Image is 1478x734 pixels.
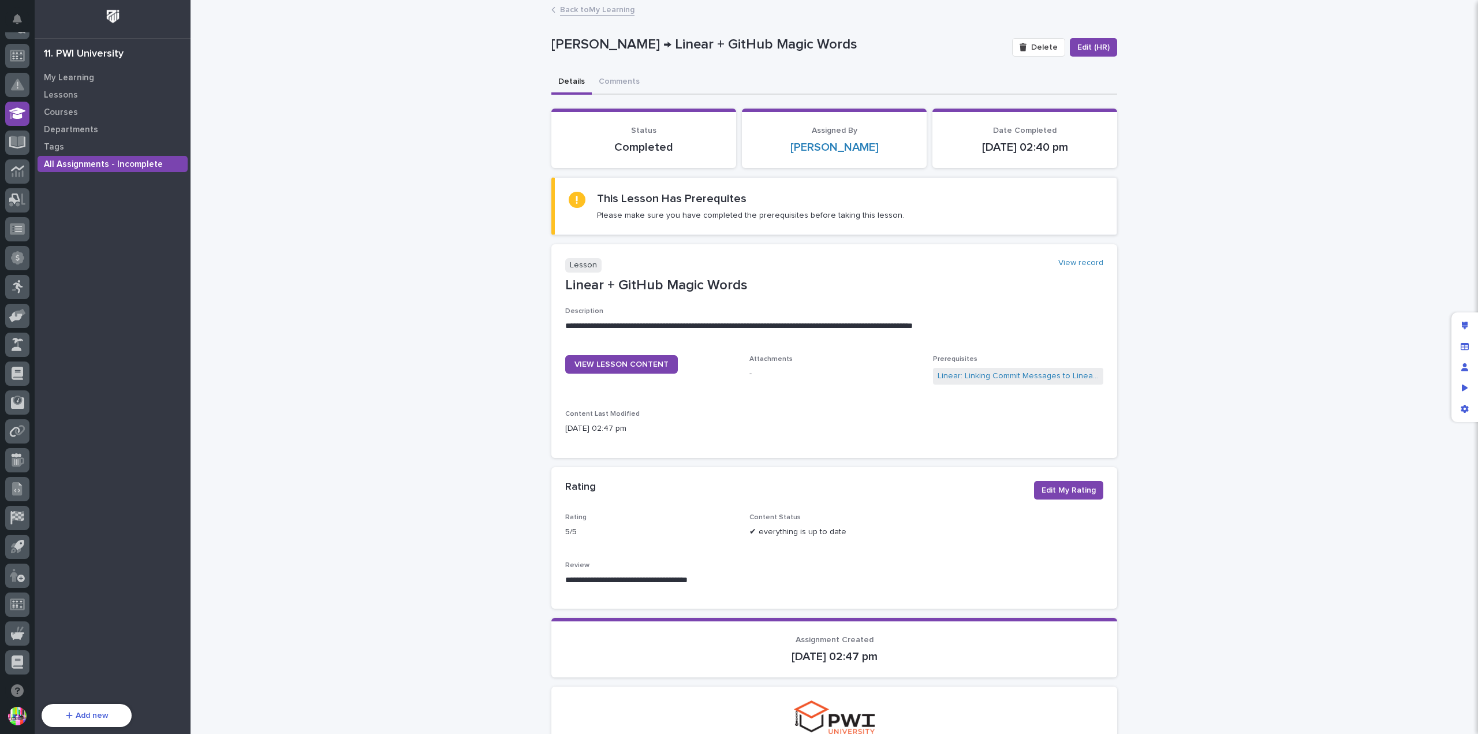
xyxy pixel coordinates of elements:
[938,370,1099,382] a: Linear: Linking Commit Messages to Linear Issues
[36,197,94,206] span: [PERSON_NAME]
[749,356,793,363] span: Attachments
[1454,315,1475,336] div: Edit layout
[812,126,857,135] span: Assigned By
[574,360,669,368] span: VIEW LESSON CONTENT
[35,121,191,138] a: Departments
[23,229,32,238] img: 1736555164131-43832dd5-751b-4058-ba23-39d91318e5a0
[933,356,977,363] span: Prerequisites
[52,140,159,149] div: We're available if you need us!
[565,514,587,521] span: Rating
[35,103,191,121] a: Courses
[551,36,1003,53] p: [PERSON_NAME] → Linear + GitHub Magic Words
[565,411,640,418] span: Content Last Modified
[1454,398,1475,419] div: App settings
[560,2,635,16] a: Back toMy Learning
[993,126,1057,135] span: Date Completed
[12,277,21,286] div: 📖
[790,140,879,154] a: [PERSON_NAME]
[23,198,32,207] img: 1736555164131-43832dd5-751b-4058-ba23-39d91318e5a0
[115,304,140,313] span: Pylon
[1077,42,1110,53] span: Edit (HR)
[565,308,603,315] span: Description
[1454,378,1475,398] div: Preview as
[749,368,920,380] p: -
[12,11,35,34] img: Stacker
[102,6,124,27] img: Workspace Logo
[179,166,210,180] button: See all
[35,86,191,103] a: Lessons
[23,276,63,288] span: Help Docs
[565,140,722,154] p: Completed
[12,46,210,64] p: Welcome 👋
[749,526,920,538] p: ✔ everything is up to date
[749,514,801,521] span: Content Status
[7,271,68,292] a: 📖Help Docs
[565,355,678,374] a: VIEW LESSON CONTENT
[12,168,77,177] div: Past conversations
[1454,336,1475,357] div: Manage fields and data
[1031,43,1058,51] span: Delete
[12,186,30,204] img: Brittany
[35,69,191,86] a: My Learning
[35,155,191,173] a: All Assignments - Incomplete
[565,650,1103,664] p: [DATE] 02:47 pm
[565,526,736,538] p: 5/5
[96,228,100,237] span: •
[102,197,126,206] span: [DATE]
[44,159,163,170] p: All Assignments - Incomplete
[565,423,736,435] p: [DATE] 02:47 pm
[36,228,94,237] span: [PERSON_NAME]
[12,128,32,149] img: 1736555164131-43832dd5-751b-4058-ba23-39d91318e5a0
[1070,38,1117,57] button: Edit (HR)
[565,277,1103,294] p: Linear + GitHub Magic Words
[565,562,589,569] span: Review
[551,70,592,95] button: Details
[14,14,29,32] div: Notifications
[565,258,602,273] p: Lesson
[84,276,147,288] span: Onboarding Call
[81,304,140,313] a: Powered byPylon
[35,138,191,155] a: Tags
[52,128,189,140] div: Start new chat
[1058,258,1103,268] a: View record
[794,701,875,733] img: pwi-university-small.png
[946,140,1103,154] p: [DATE] 02:40 pm
[12,217,30,236] img: Brittany Wendell
[42,704,132,727] button: Add new
[44,142,64,152] p: Tags
[597,192,747,206] h2: This Lesson Has Prerequites
[44,125,98,135] p: Departments
[72,277,81,286] div: 🔗
[592,70,647,95] button: Comments
[1454,357,1475,378] div: Manage users
[597,210,904,221] p: Please make sure you have completed the prerequisites before taking this lesson.
[44,48,124,61] div: 11. PWI University
[5,7,29,31] button: Notifications
[12,64,210,83] p: How can we help?
[44,73,94,83] p: My Learning
[5,679,29,703] button: Open support chat
[631,126,656,135] span: Status
[5,704,29,728] button: users-avatar
[565,481,596,494] h2: Rating
[68,271,152,292] a: 🔗Onboarding Call
[796,636,874,644] span: Assignment Created
[1042,485,1096,496] span: Edit My Rating
[1012,38,1065,57] button: Delete
[102,228,126,237] span: [DATE]
[24,128,45,149] img: 4614488137333_bcb353cd0bb836b1afe7_72.png
[96,197,100,206] span: •
[1034,481,1103,500] button: Edit My Rating
[44,90,78,100] p: Lessons
[44,107,78,118] p: Courses
[196,132,210,146] button: Start new chat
